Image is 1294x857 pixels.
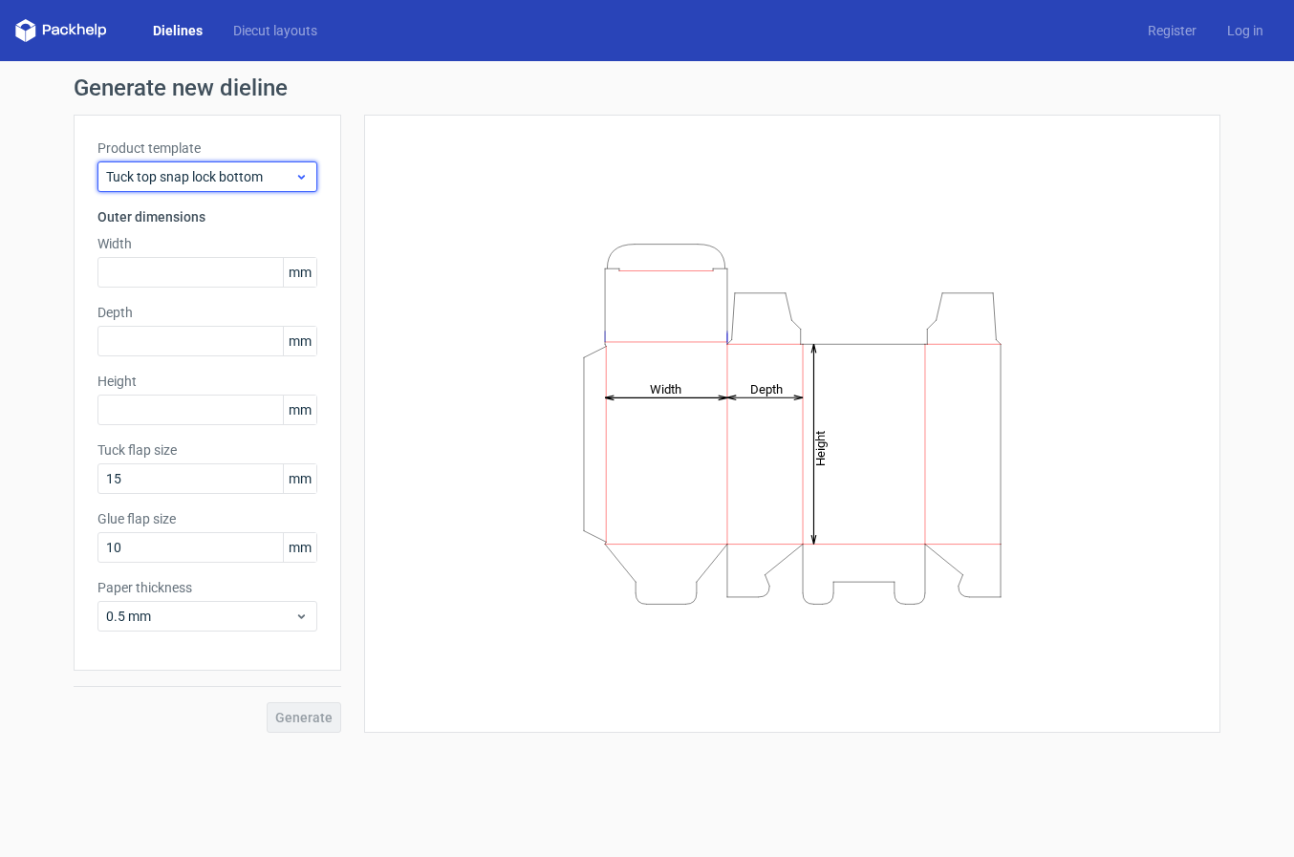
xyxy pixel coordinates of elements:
tspan: Height [813,430,828,465]
a: Log in [1212,21,1279,40]
a: Diecut layouts [218,21,333,40]
span: 0.5 mm [106,607,294,626]
a: Dielines [138,21,218,40]
h1: Generate new dieline [74,76,1220,99]
span: mm [283,258,316,287]
tspan: Width [650,381,681,396]
a: Register [1132,21,1212,40]
label: Height [97,372,317,391]
label: Glue flap size [97,509,317,528]
label: Depth [97,303,317,322]
label: Width [97,234,317,253]
label: Paper thickness [97,578,317,597]
label: Product template [97,139,317,158]
span: mm [283,464,316,493]
tspan: Depth [750,381,783,396]
span: mm [283,327,316,355]
span: mm [283,533,316,562]
label: Tuck flap size [97,440,317,460]
h3: Outer dimensions [97,207,317,226]
span: Tuck top snap lock bottom [106,167,294,186]
span: mm [283,396,316,424]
